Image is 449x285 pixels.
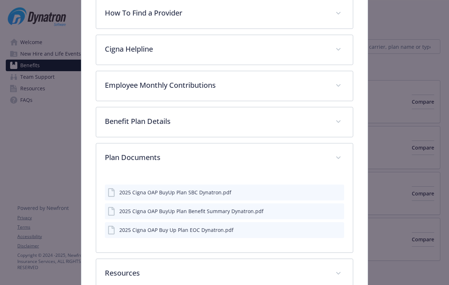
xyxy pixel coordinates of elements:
div: Plan Documents [96,143,353,173]
div: 2025 Cigna OAP BuyUp Plan SBC Dynatron.pdf [119,189,231,196]
div: Cigna Helpline [96,35,353,65]
button: download file [323,189,329,196]
button: download file [323,226,329,234]
button: preview file [335,207,341,215]
div: Plan Documents [96,173,353,252]
div: 2025 Cigna OAP Buy Up Plan EOC Dynatron.pdf [119,226,234,234]
div: Employee Monthly Contributions [96,71,353,101]
button: preview file [335,226,341,234]
p: Benefit Plan Details [105,116,327,127]
div: Benefit Plan Details [96,107,353,137]
button: preview file [335,189,341,196]
div: 2025 Cigna OAP BuyUp Plan Benefit Summary Dynatron.pdf [119,207,264,215]
p: Cigna Helpline [105,44,327,55]
p: Plan Documents [105,152,327,163]
p: Resources [105,268,327,278]
p: How To Find a Provider [105,8,327,18]
button: download file [323,207,329,215]
p: Employee Monthly Contributions [105,80,327,91]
